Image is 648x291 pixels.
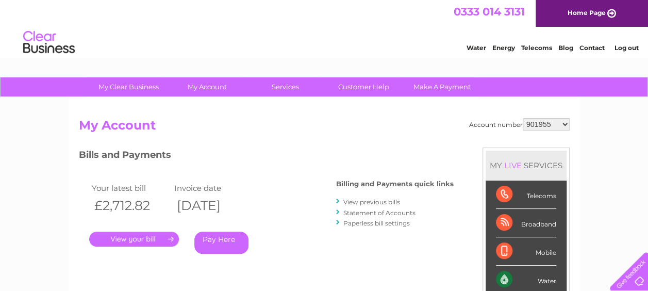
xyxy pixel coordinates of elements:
div: Mobile [496,237,556,266]
div: Clear Business is a trading name of Verastar Limited (registered in [GEOGRAPHIC_DATA] No. 3667643... [81,6,568,50]
a: Water [467,44,486,52]
a: View previous bills [343,198,400,206]
a: My Account [164,77,250,96]
a: Contact [579,44,605,52]
a: Pay Here [194,232,248,254]
div: MY SERVICES [486,151,567,180]
h3: Bills and Payments [79,148,454,166]
h2: My Account [79,118,570,138]
div: LIVE [502,160,524,170]
th: £2,712.82 [89,195,172,216]
td: Invoice date [172,181,254,195]
a: Statement of Accounts [343,209,416,217]
a: Services [243,77,328,96]
h4: Billing and Payments quick links [336,180,454,188]
th: [DATE] [172,195,254,216]
a: 0333 014 3131 [454,5,525,18]
div: Telecoms [496,181,556,209]
a: Telecoms [521,44,552,52]
a: Customer Help [321,77,406,96]
a: Log out [614,44,638,52]
div: Account number [469,118,570,131]
a: My Clear Business [86,77,171,96]
a: Blog [558,44,573,52]
img: logo.png [23,27,75,58]
a: Energy [492,44,515,52]
a: Make A Payment [400,77,485,96]
td: Your latest bill [89,181,172,195]
a: Paperless bill settings [343,219,410,227]
div: Broadband [496,209,556,237]
a: . [89,232,179,247]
